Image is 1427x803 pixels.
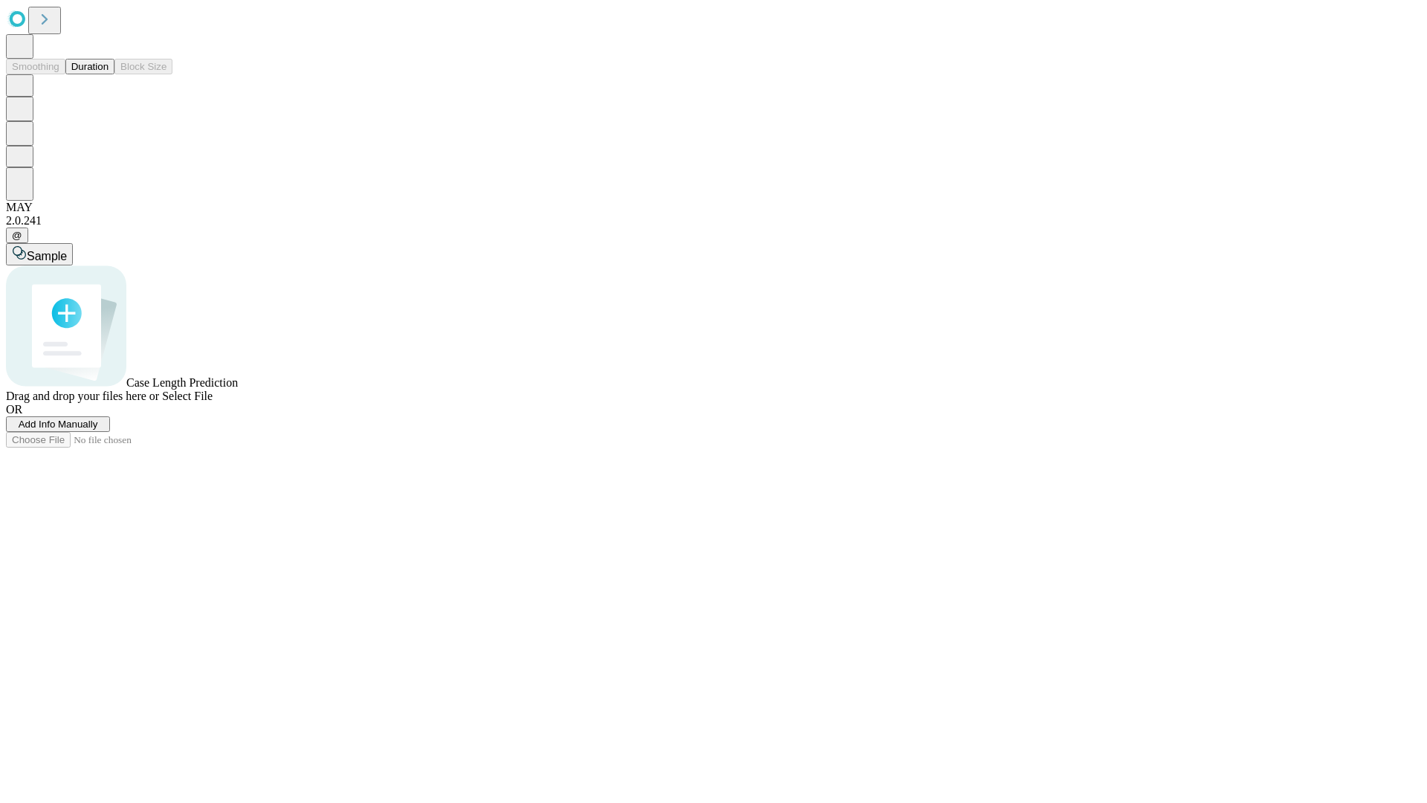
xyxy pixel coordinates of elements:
[27,250,67,262] span: Sample
[65,59,114,74] button: Duration
[6,416,110,432] button: Add Info Manually
[6,59,65,74] button: Smoothing
[19,419,98,430] span: Add Info Manually
[6,201,1421,214] div: MAY
[162,390,213,402] span: Select File
[12,230,22,241] span: @
[6,390,159,402] span: Drag and drop your files here or
[126,376,238,389] span: Case Length Prediction
[114,59,172,74] button: Block Size
[6,243,73,265] button: Sample
[6,403,22,416] span: OR
[6,214,1421,228] div: 2.0.241
[6,228,28,243] button: @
